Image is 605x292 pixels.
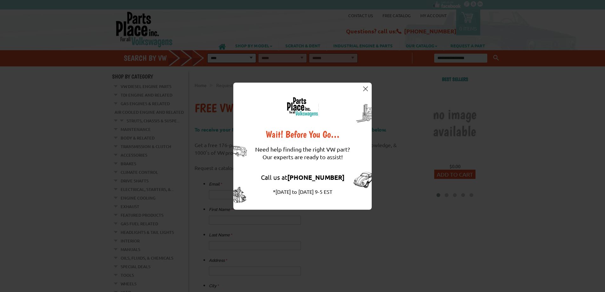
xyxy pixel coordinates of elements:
[255,188,350,195] div: *[DATE] to [DATE] 9-5 EST
[287,173,344,181] strong: [PHONE_NUMBER]
[255,130,350,139] div: Wait! Before You Go…
[363,86,368,91] img: close
[255,139,350,167] div: Need help finding the right VW part? Our experts are ready to assist!
[261,173,344,181] a: Call us at[PHONE_NUMBER]
[286,97,319,117] img: logo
